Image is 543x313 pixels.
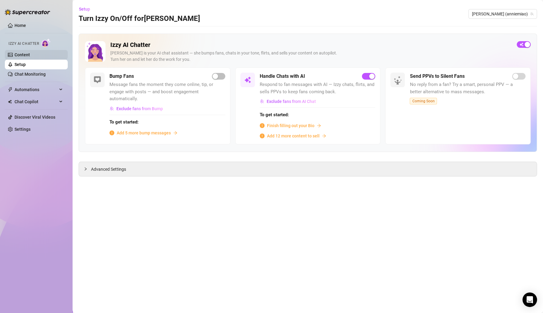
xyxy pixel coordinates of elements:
[79,7,90,12] span: Setup
[110,50,512,63] div: [PERSON_NAME] is your AI chat assistant — she bumps fans, chats in your tone, flirts, and sells y...
[91,166,126,173] span: Advanced Settings
[260,97,316,106] button: Exclude fans from AI Chat
[84,167,87,171] span: collapsed
[109,104,163,114] button: Exclude fans from Bump
[260,73,305,80] h5: Handle Chats with AI
[530,12,534,16] span: team
[317,124,321,128] span: arrow-right
[15,115,55,120] a: Discover Viral Videos
[522,292,537,307] div: Open Intercom Messenger
[260,133,265,138] span: info-circle
[85,41,106,62] img: Izzy AI Chatter
[260,99,264,104] img: svg%3e
[8,41,39,47] span: Izzy AI Chatter
[15,23,26,28] a: Home
[410,98,437,104] span: Coming Soon
[8,100,12,104] img: Chat Copilot
[116,106,163,111] span: Exclude fans from Bump
[267,99,316,104] span: Exclude fans from AI Chat
[110,107,114,111] img: svg%3e
[8,87,13,92] span: thunderbolt
[260,123,265,128] span: info-circle
[15,72,46,77] a: Chat Monitoring
[260,112,289,117] strong: To get started:
[322,134,326,138] span: arrow-right
[410,81,525,95] span: No reply from a fan? Try a smart, personal PPV — a better alternative to mass messages.
[5,9,50,15] img: logo-BBDzfeDw.svg
[110,41,512,49] h2: Izzy AI Chatter
[472,9,533,18] span: Annie (anniemiao)
[173,131,177,135] span: arrow-right
[15,62,26,67] a: Setup
[15,97,57,107] span: Chat Copilot
[94,76,101,84] img: svg%3e
[267,133,320,139] span: Add 12 more content to sell
[260,81,376,95] span: Respond to fan messages with AI — Izzy chats, flirts, and sells PPVs to keep fans coming back.
[109,81,225,103] span: Message fans the moment they come online, tip, or engage with posts — and boost engagement automa...
[109,130,114,135] span: info-circle
[15,85,57,94] span: Automations
[244,76,251,84] img: svg%3e
[79,14,200,24] h3: Turn Izzy On/Off for [PERSON_NAME]
[394,76,403,86] img: silent-fans-ppv-o-N6Mmdf.svg
[109,119,138,125] strong: To get started:
[109,73,134,80] h5: Bump Fans
[267,122,314,129] span: Finish filling out your Bio
[117,130,171,136] span: Add 5 more bump messages
[84,166,91,172] div: collapsed
[79,4,95,14] button: Setup
[15,127,31,132] a: Settings
[15,52,30,57] a: Content
[410,73,464,80] h5: Send PPVs to Silent Fans
[41,38,51,47] img: AI Chatter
